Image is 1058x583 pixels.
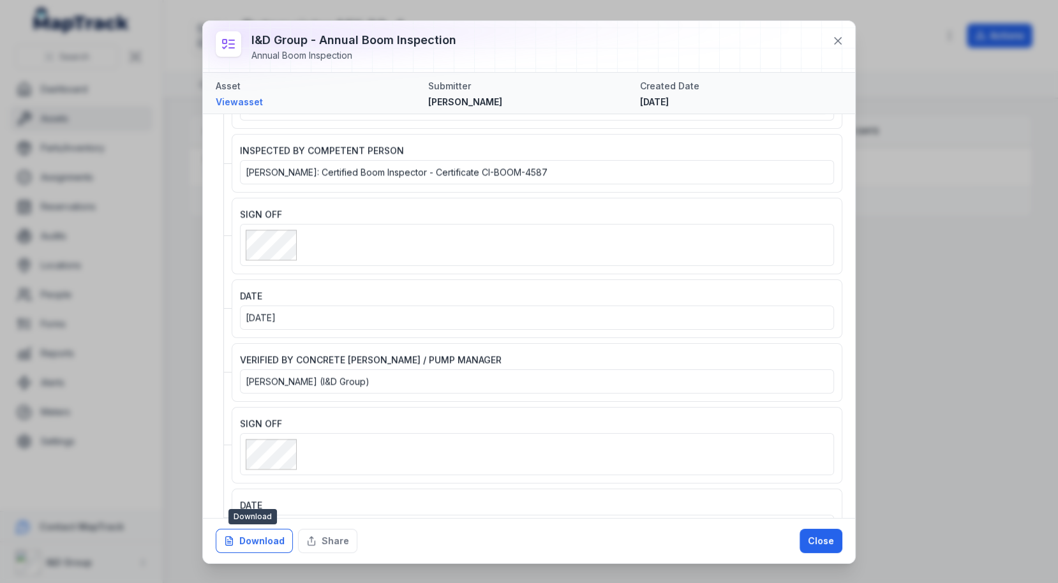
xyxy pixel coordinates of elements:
[216,529,293,553] button: Download
[246,312,276,323] span: [DATE]
[246,312,276,323] time: 20/08/2025, 10:00:00 pm
[251,49,456,62] div: Annual Boom Inspection
[428,96,502,107] span: [PERSON_NAME]
[240,290,262,301] span: DATE
[216,96,418,108] a: Viewasset
[800,529,842,553] button: Close
[640,80,699,91] span: Created Date
[240,145,404,156] span: INSPECTED BY COMPETENT PERSON
[240,354,502,365] span: VERIFIED BY CONCRETE [PERSON_NAME] / PUMP MANAGER
[298,529,357,553] button: Share
[428,80,471,91] span: Submitter
[240,499,262,510] span: DATE
[246,166,548,177] span: [PERSON_NAME]: Certified Boom Inspector - Certificate CI-BOOM-4587
[640,96,669,107] span: [DATE]
[216,80,241,91] span: Asset
[240,209,282,219] span: SIGN OFF
[251,31,456,49] h3: I&D Group - Annual Boom Inspection
[640,96,669,107] time: 21/08/2025, 10:36:44 am
[240,418,282,429] span: SIGN OFF
[228,509,277,524] span: Download
[246,376,369,387] span: [PERSON_NAME] (I&D Group)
